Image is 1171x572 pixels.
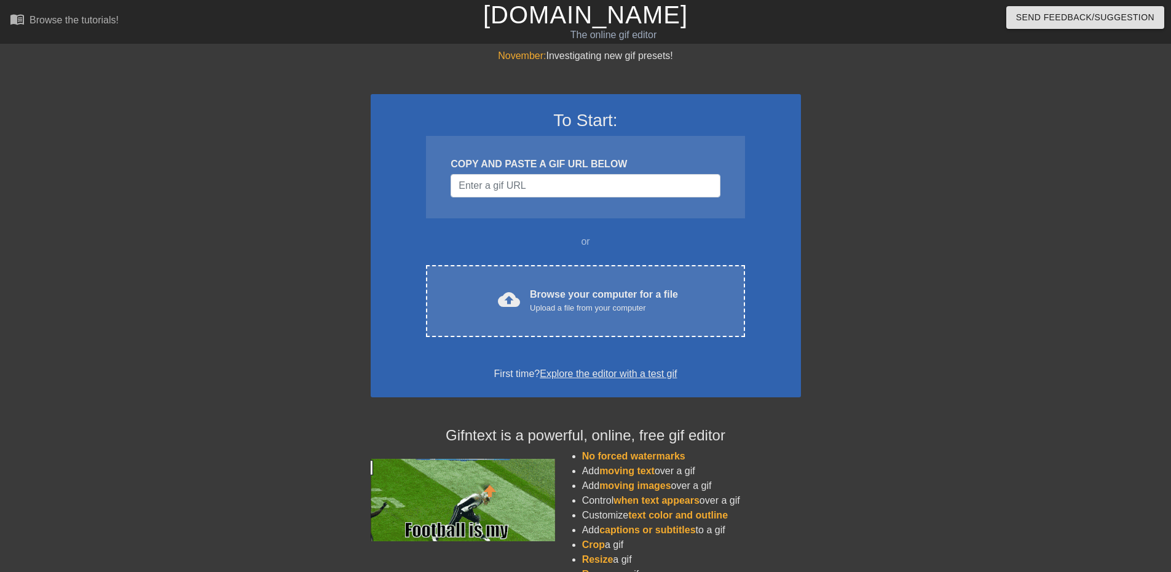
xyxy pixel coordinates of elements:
[628,510,728,520] span: text color and outline
[498,288,520,311] span: cloud_upload
[599,466,655,476] span: moving text
[582,508,801,523] li: Customize
[582,552,801,567] li: a gif
[10,12,119,31] a: Browse the tutorials!
[599,525,695,535] span: captions or subtitles
[530,287,678,314] div: Browse your computer for a file
[582,493,801,508] li: Control over a gif
[387,367,785,381] div: First time?
[10,12,25,26] span: menu_book
[582,451,685,461] span: No forced watermarks
[403,234,769,249] div: or
[582,538,801,552] li: a gif
[451,157,720,172] div: COPY AND PASTE A GIF URL BELOW
[371,427,801,445] h4: Gifntext is a powerful, online, free gif editor
[498,50,546,61] span: November:
[396,28,830,42] div: The online gif editor
[582,479,801,493] li: Add over a gif
[387,110,785,131] h3: To Start:
[582,464,801,479] li: Add over a gif
[530,302,678,314] div: Upload a file from your computer
[540,368,677,379] a: Explore the editor with a test gif
[30,15,119,25] div: Browse the tutorials!
[582,554,613,565] span: Resize
[371,49,801,63] div: Investigating new gif presets!
[483,1,688,28] a: [DOMAIN_NAME]
[371,459,555,541] img: football_small.gif
[1016,10,1154,25] span: Send Feedback/Suggestion
[599,480,671,491] span: moving images
[582,523,801,538] li: Add to a gif
[582,539,605,550] span: Crop
[451,174,720,197] input: Username
[613,495,700,506] span: when text appears
[1006,6,1164,29] button: Send Feedback/Suggestion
